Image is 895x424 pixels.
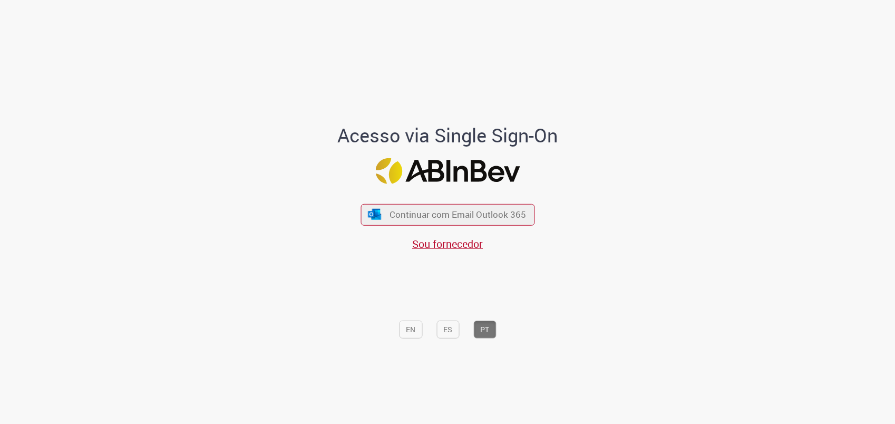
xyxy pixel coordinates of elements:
img: Logo ABInBev [375,158,520,184]
a: Sou fornecedor [412,237,483,251]
button: EN [399,321,422,339]
span: Continuar com Email Outlook 365 [390,208,526,220]
button: ícone Azure/Microsoft 360 Continuar com Email Outlook 365 [361,204,534,225]
button: ES [436,321,459,339]
h1: Acesso via Single Sign-On [301,125,594,146]
img: ícone Azure/Microsoft 360 [367,209,382,220]
button: PT [473,321,496,339]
